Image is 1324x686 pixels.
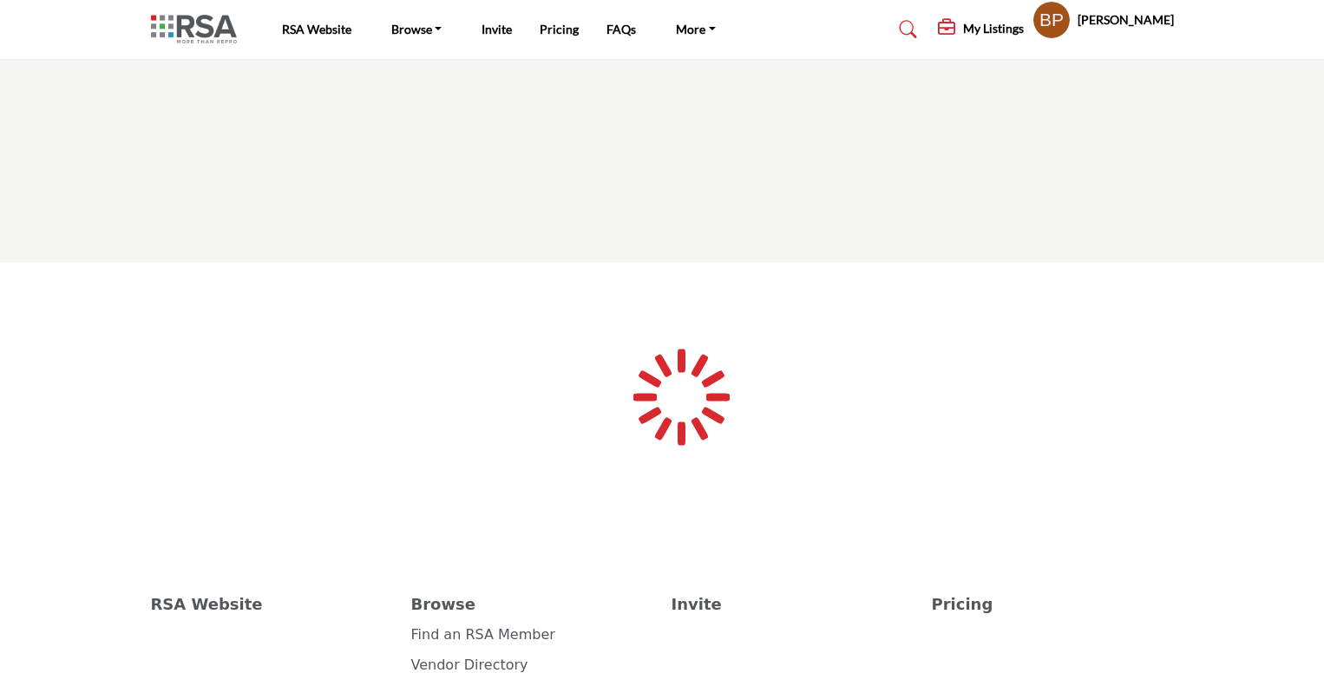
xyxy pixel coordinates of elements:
[482,22,512,36] a: Invite
[938,19,1024,40] div: My Listings
[411,657,528,673] a: Vendor Directory
[411,626,555,643] a: Find an RSA Member
[282,22,351,36] a: RSA Website
[411,592,653,616] a: Browse
[379,17,455,42] a: Browse
[672,592,914,616] a: Invite
[540,22,579,36] a: Pricing
[932,592,1174,616] a: Pricing
[664,17,728,42] a: More
[1032,1,1071,39] button: Show hide supplier dropdown
[151,592,393,616] a: RSA Website
[606,22,636,36] a: FAQs
[1078,11,1174,29] h5: [PERSON_NAME]
[151,15,246,43] img: Site Logo
[882,16,928,43] a: Search
[963,21,1024,36] h5: My Listings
